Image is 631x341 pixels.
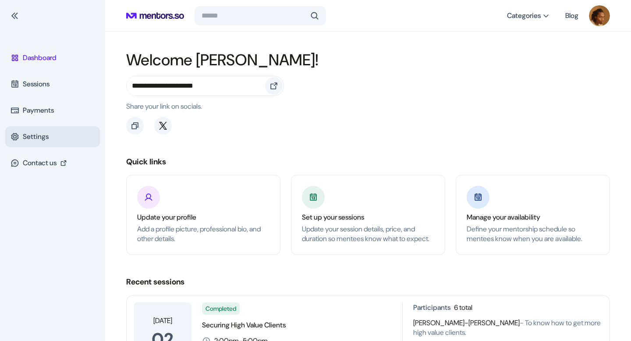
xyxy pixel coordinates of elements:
span: - To know how to get more high value clients. [413,318,601,337]
h6: Set up your sessions [302,212,434,223]
button: 6 total [454,303,472,312]
p: Participants [413,302,450,313]
h6: Update your profile [137,212,269,223]
p: Share your link on socials. [126,101,610,112]
img: VI [589,5,610,26]
p: Settings [23,131,49,142]
h4: Recent sessions [126,276,610,288]
p: Sessions [23,79,50,89]
a: Payments [5,100,100,121]
p: Payments [23,105,54,116]
p: Dashboard [23,53,57,63]
h6: Manage your availability [467,212,599,223]
a: Sessions [5,74,100,95]
a: Manage your availabilityDefine your mentorship schedule so mentees know when you are available. [456,175,610,255]
span: Categories [507,11,541,20]
span: [PERSON_NAME]-[PERSON_NAME] [413,318,520,327]
a: Dashboard [5,47,100,68]
a: Update your profileAdd a profile picture, professional bio, and other details. [126,175,280,255]
p: Add a profile picture, professional bio, and other details. [137,224,269,244]
p: Contact us [23,158,57,168]
button: Categories [502,8,555,24]
h2: Welcome [PERSON_NAME]! [126,51,610,69]
p: completed [206,304,236,313]
a: Contact us [5,153,100,174]
a: Blog [565,8,578,24]
h6: Securing High Value Clients [202,320,286,330]
h4: Quick links [126,156,610,168]
a: Settings [5,126,100,147]
p: Define your mentorship schedule so mentees know when you are available. [467,224,599,244]
p: Update your session details, price, and duration so mentees know what to expect. [302,224,434,244]
p: [DATE] [153,316,172,326]
a: Set up your sessionsUpdate your session details, price, and duration so mentees know what to expect. [291,175,445,255]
